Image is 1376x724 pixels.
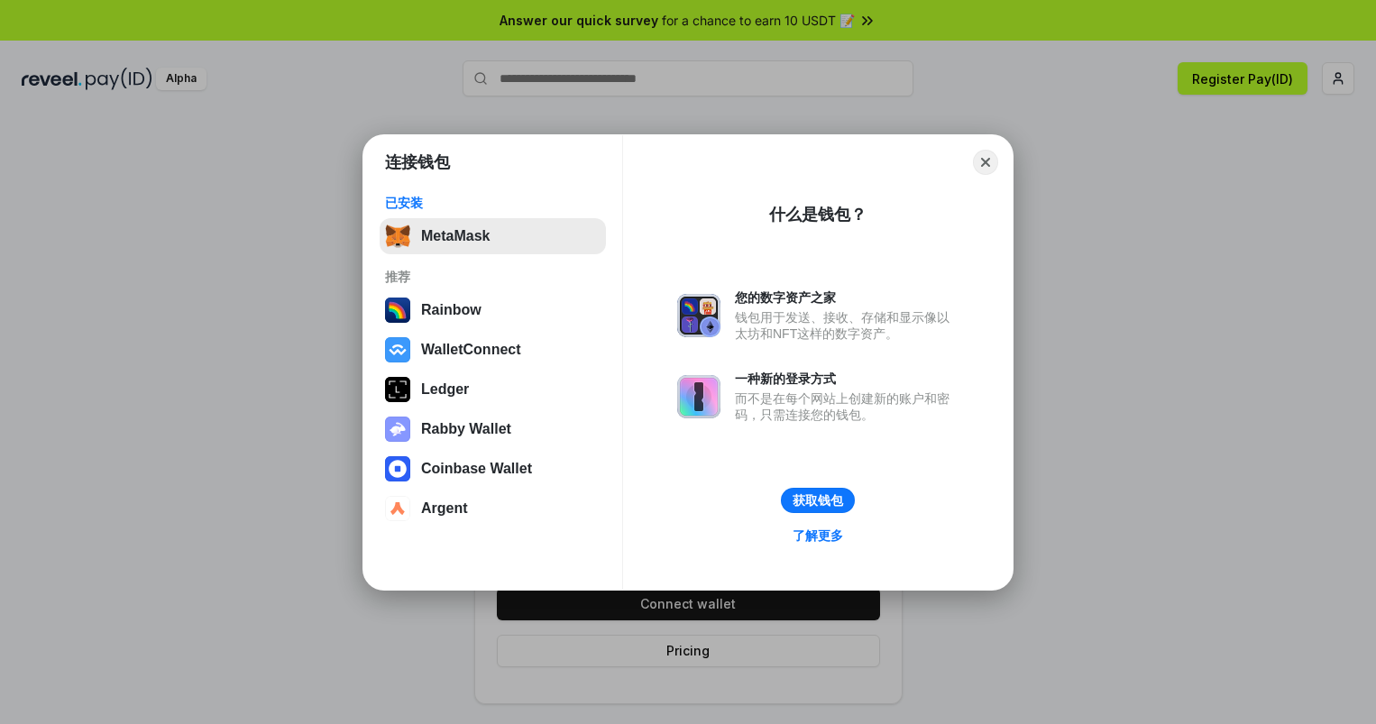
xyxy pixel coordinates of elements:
img: svg+xml,%3Csvg%20width%3D%2228%22%20height%3D%2228%22%20viewBox%3D%220%200%2028%2028%22%20fill%3D... [385,337,410,362]
div: Coinbase Wallet [421,461,532,477]
button: Rainbow [380,292,606,328]
div: 获取钱包 [793,492,843,509]
img: svg+xml,%3Csvg%20width%3D%22120%22%20height%3D%22120%22%20viewBox%3D%220%200%20120%20120%22%20fil... [385,298,410,323]
div: 了解更多 [793,527,843,544]
button: MetaMask [380,218,606,254]
img: svg+xml,%3Csvg%20xmlns%3D%22http%3A%2F%2Fwww.w3.org%2F2000%2Fsvg%22%20width%3D%2228%22%20height%3... [385,377,410,402]
img: svg+xml,%3Csvg%20xmlns%3D%22http%3A%2F%2Fwww.w3.org%2F2000%2Fsvg%22%20fill%3D%22none%22%20viewBox... [677,375,720,418]
div: Ledger [421,381,469,398]
div: 您的数字资产之家 [735,289,959,306]
div: Rainbow [421,302,482,318]
div: 而不是在每个网站上创建新的账户和密码，只需连接您的钱包。 [735,390,959,423]
img: svg+xml,%3Csvg%20width%3D%2228%22%20height%3D%2228%22%20viewBox%3D%220%200%2028%2028%22%20fill%3D... [385,456,410,481]
div: Argent [421,500,468,517]
img: svg+xml,%3Csvg%20xmlns%3D%22http%3A%2F%2Fwww.w3.org%2F2000%2Fsvg%22%20fill%3D%22none%22%20viewBox... [677,294,720,337]
img: svg+xml,%3Csvg%20fill%3D%22none%22%20height%3D%2233%22%20viewBox%3D%220%200%2035%2033%22%20width%... [385,224,410,249]
a: 了解更多 [782,524,854,547]
div: 一种新的登录方式 [735,371,959,387]
img: svg+xml,%3Csvg%20xmlns%3D%22http%3A%2F%2Fwww.w3.org%2F2000%2Fsvg%22%20fill%3D%22none%22%20viewBox... [385,417,410,442]
button: Rabby Wallet [380,411,606,447]
button: Coinbase Wallet [380,451,606,487]
div: 什么是钱包？ [769,204,867,225]
div: 钱包用于发送、接收、存储和显示像以太坊和NFT这样的数字资产。 [735,309,959,342]
button: 获取钱包 [781,488,855,513]
button: Argent [380,490,606,527]
div: 已安装 [385,195,601,211]
img: svg+xml,%3Csvg%20width%3D%2228%22%20height%3D%2228%22%20viewBox%3D%220%200%2028%2028%22%20fill%3D... [385,496,410,521]
div: 推荐 [385,269,601,285]
button: Ledger [380,371,606,408]
div: Rabby Wallet [421,421,511,437]
button: WalletConnect [380,332,606,368]
div: MetaMask [421,228,490,244]
h1: 连接钱包 [385,151,450,173]
button: Close [973,150,998,175]
div: WalletConnect [421,342,521,358]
